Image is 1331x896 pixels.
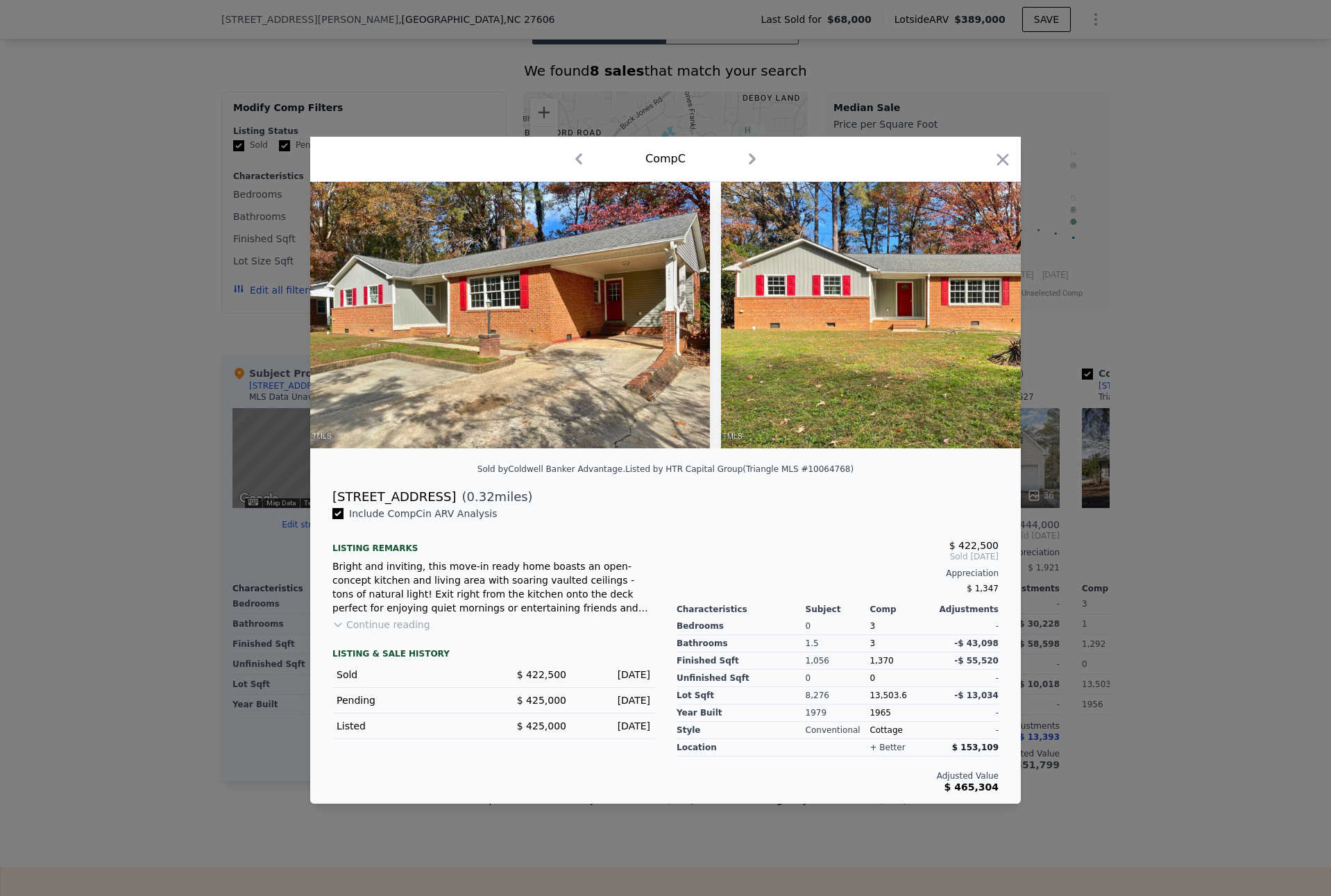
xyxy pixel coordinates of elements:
div: LISTING & SALE HISTORY [332,648,654,662]
div: + better [870,742,905,753]
span: $ 422,500 [517,669,566,680]
span: 13,503.6 [870,691,906,700]
div: 8,276 [806,687,870,704]
span: -$ 43,098 [954,639,999,648]
div: Finished Sqft [677,652,806,670]
span: 0.32 [467,489,495,504]
div: Subject [806,604,870,615]
span: -$ 13,034 [954,691,999,700]
div: 1965 [870,704,934,722]
span: -$ 55,520 [954,656,999,666]
span: 3 [870,621,875,631]
span: $ 465,304 [944,781,999,793]
div: Comp C [645,151,686,167]
div: Comp [870,604,934,615]
div: Adjustments [934,604,999,615]
div: Bright and inviting, this move-in ready home boasts an open-concept kitchen and living area with ... [332,559,654,615]
img: Property Img [310,182,710,448]
span: Include Comp C in ARV Analysis [344,508,503,519]
div: [DATE] [577,668,650,682]
div: Style [677,722,806,739]
span: $ 153,109 [952,743,999,752]
div: 1,056 [806,652,870,670]
div: Sold [337,668,482,682]
div: Lot Sqft [677,687,806,704]
span: $ 425,000 [517,695,566,706]
div: location [677,739,806,756]
span: $ 422,500 [949,540,999,551]
div: Bedrooms [677,618,806,635]
div: Sold by Coldwell Banker Advantage . [477,464,625,474]
div: - [934,670,999,687]
div: 3 [870,635,934,652]
div: - [934,618,999,635]
div: Listing remarks [332,532,654,554]
div: 1.5 [806,635,870,652]
div: - [934,704,999,722]
div: Conventional [806,722,870,739]
span: Sold [DATE] [677,551,999,562]
div: Unfinished Sqft [677,670,806,687]
span: ( miles) [456,487,532,507]
div: 0 [806,670,870,687]
span: 1,370 [870,656,893,666]
div: Listed by HTR Capital Group (Triangle MLS #10064768) [625,464,854,474]
div: Cottage [870,722,934,739]
div: Characteristics [677,604,806,615]
div: Year Built [677,704,806,722]
div: 1979 [806,704,870,722]
div: Listed [337,719,482,733]
button: Continue reading [332,618,430,632]
span: $ 1,347 [967,584,999,593]
div: - [934,722,999,739]
div: [STREET_ADDRESS] [332,487,456,507]
div: Adjusted Value [677,770,999,781]
span: $ 425,000 [517,720,566,732]
div: Pending [337,693,482,707]
div: 0 [806,618,870,635]
span: 0 [870,673,875,683]
div: Appreciation [677,568,999,579]
div: [DATE] [577,693,650,707]
div: [DATE] [577,719,650,733]
img: Property Img [721,182,1121,448]
div: Bathrooms [677,635,806,652]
